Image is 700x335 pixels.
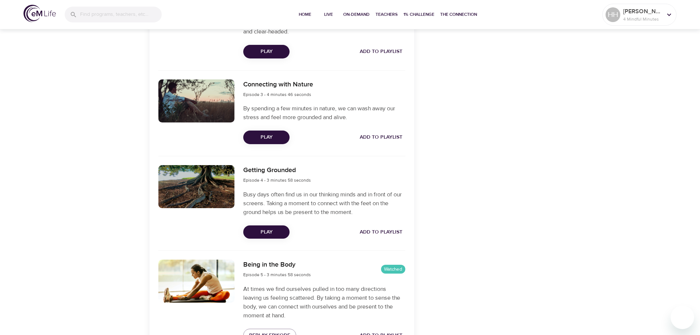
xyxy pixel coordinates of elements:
span: Episode 4 - 3 minutes 58 seconds [243,177,311,183]
span: Add to Playlist [360,133,402,142]
span: Add to Playlist [360,228,402,237]
button: Add to Playlist [357,131,405,144]
span: On-Demand [343,11,370,18]
p: 4 Mindful Minutes [623,16,662,22]
span: Add to Playlist [360,47,402,56]
span: Live [320,11,337,18]
button: Play [243,45,290,58]
span: 1% Challenge [403,11,434,18]
iframe: Button to launch messaging window [671,306,694,329]
p: [PERSON_NAME] [623,7,662,16]
div: HH [606,7,620,22]
span: Play [249,228,284,237]
span: Home [296,11,314,18]
button: Add to Playlist [357,225,405,239]
span: The Connection [440,11,477,18]
span: Play [249,47,284,56]
button: Play [243,225,290,239]
h6: Being in the Body [243,260,311,270]
button: Add to Playlist [357,45,405,58]
img: logo [24,5,56,22]
button: Play [243,131,290,144]
h6: Getting Grounded [243,165,311,176]
p: By spending a few minutes in nature, we can wash away our stress and feel more grounded and alive. [243,104,405,122]
h6: Connecting with Nature [243,79,313,90]
span: Episode 3 - 4 minutes 46 seconds [243,92,311,97]
span: Play [249,133,284,142]
span: Watched [381,266,405,273]
p: Busy days often find us in our thinking minds and in front of our screens. Taking a moment to con... [243,190,405,217]
span: Episode 5 - 3 minutes 58 seconds [243,272,311,278]
p: At times we find ourselves pulled in too many directions leaving us feeling scattered. By taking ... [243,285,405,320]
input: Find programs, teachers, etc... [80,7,162,22]
span: Teachers [376,11,398,18]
